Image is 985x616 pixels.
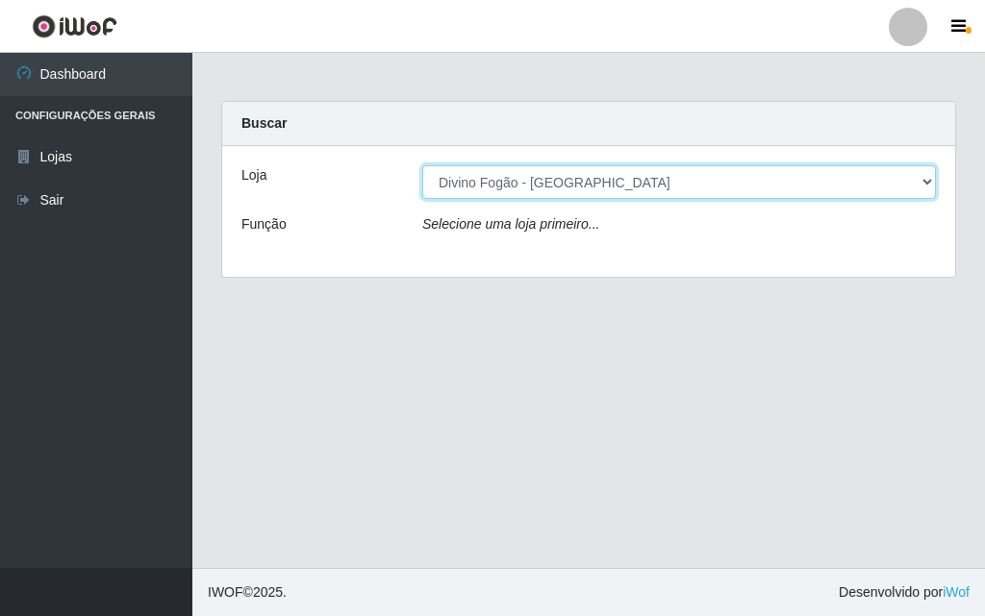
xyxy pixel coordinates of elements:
[241,165,266,185] label: Loja
[208,582,287,603] span: © 2025 .
[241,115,287,131] strong: Buscar
[943,584,970,600] a: iWof
[208,584,243,600] span: IWOF
[241,214,287,234] label: Função
[32,14,117,38] img: CoreUI Logo
[422,216,599,232] i: Selecione uma loja primeiro...
[839,582,970,603] span: Desenvolvido por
